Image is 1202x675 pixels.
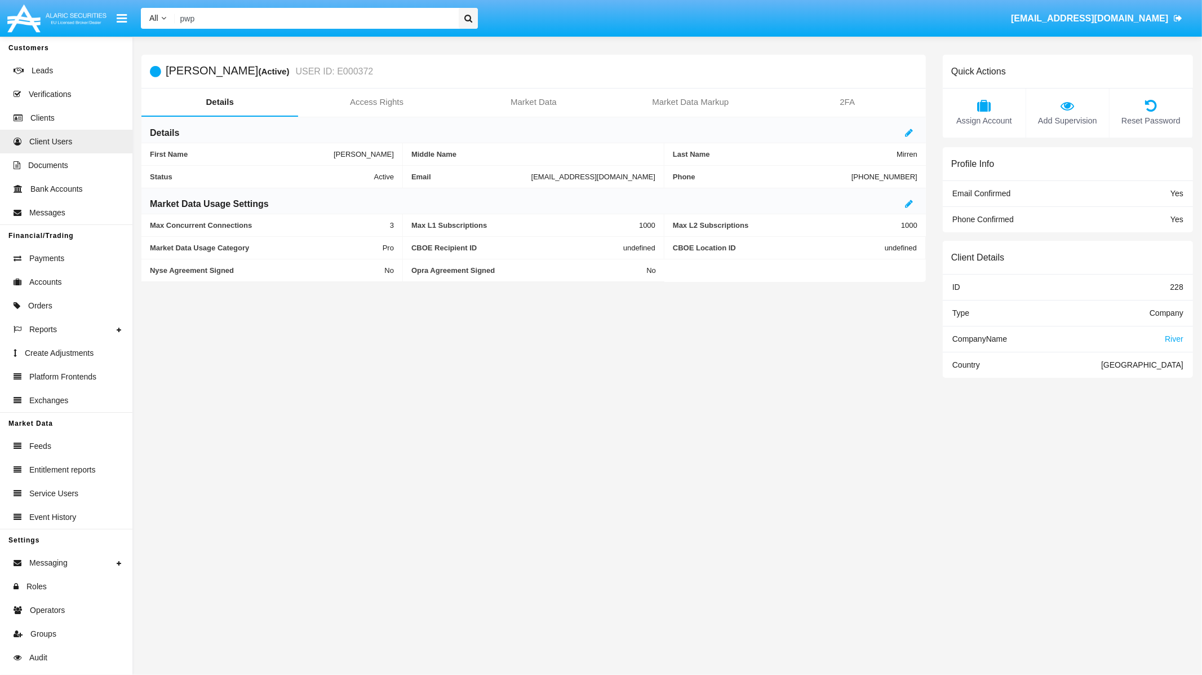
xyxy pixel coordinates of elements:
[901,221,917,230] span: 1000
[612,89,769,116] a: Market Data Markup
[150,127,179,139] h6: Details
[29,464,96,476] span: Entitlement reports
[952,360,980,369] span: Country
[411,173,531,181] span: Email
[1011,14,1168,23] span: [EMAIL_ADDRESS][DOMAIN_NAME]
[885,244,917,252] span: undefined
[150,244,383,252] span: Market Data Usage Category
[1170,283,1183,292] span: 228
[29,557,68,569] span: Messaging
[411,244,623,252] span: CBOE Recipient ID
[1170,189,1183,198] span: Yes
[29,89,71,100] span: Verifications
[1165,334,1183,343] span: River
[952,189,1010,198] span: Email Confirmed
[29,136,72,148] span: Client Users
[29,511,76,523] span: Event History
[384,266,394,275] span: No
[334,150,394,158] span: [PERSON_NAME]
[6,2,108,35] img: Logo image
[150,173,374,181] span: Status
[623,244,655,252] span: undefined
[1032,115,1103,127] span: Add Supervision
[293,67,374,76] small: USER ID: E000372
[29,324,57,336] span: Reports
[673,221,901,230] span: Max L2 Subscriptions
[30,605,65,616] span: Operators
[1006,3,1188,34] a: [EMAIL_ADDRESS][DOMAIN_NAME]
[455,89,612,116] a: Market Data
[30,183,83,195] span: Bank Accounts
[29,652,47,664] span: Audit
[29,207,65,219] span: Messages
[952,308,969,317] span: Type
[673,150,897,158] span: Last Name
[150,198,269,210] h6: Market Data Usage Settings
[383,244,394,252] span: Pro
[769,89,926,116] a: 2FA
[28,160,68,171] span: Documents
[25,347,94,359] span: Create Adjustments
[952,215,1014,224] span: Phone Confirmed
[646,266,656,275] span: No
[951,66,1006,77] h6: Quick Actions
[1150,308,1183,317] span: Company
[531,173,655,181] span: [EMAIL_ADDRESS][DOMAIN_NAME]
[30,628,56,640] span: Groups
[26,581,47,593] span: Roles
[166,65,373,78] h5: [PERSON_NAME]
[150,150,334,158] span: First Name
[673,173,851,181] span: Phone
[897,150,917,158] span: Mirren
[948,115,1020,127] span: Assign Account
[175,8,455,29] input: Search
[30,112,55,124] span: Clients
[1101,360,1183,369] span: [GEOGRAPHIC_DATA]
[639,221,655,230] span: 1000
[149,14,158,23] span: All
[1170,215,1183,224] span: Yes
[951,252,1004,263] h6: Client Details
[141,89,298,116] a: Details
[298,89,455,116] a: Access Rights
[1115,115,1187,127] span: Reset Password
[29,253,64,264] span: Payments
[29,276,62,288] span: Accounts
[411,221,639,230] span: Max L1 Subscriptions
[411,266,646,275] span: Opra Agreement Signed
[29,488,78,500] span: Service Users
[150,266,384,275] span: Nyse Agreement Signed
[258,65,292,78] div: (Active)
[28,300,52,312] span: Orders
[411,150,655,158] span: Middle Name
[141,12,175,24] a: All
[673,244,885,252] span: CBOE Location ID
[952,334,1007,343] span: Company Name
[29,440,51,452] span: Feeds
[374,173,394,181] span: Active
[150,221,390,230] span: Max Concurrent Connections
[29,395,68,407] span: Exchanges
[32,65,53,77] span: Leads
[951,158,994,169] h6: Profile Info
[390,221,394,230] span: 3
[851,173,917,181] span: [PHONE_NUMBER]
[952,283,960,292] span: ID
[29,371,96,383] span: Platform Frontends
